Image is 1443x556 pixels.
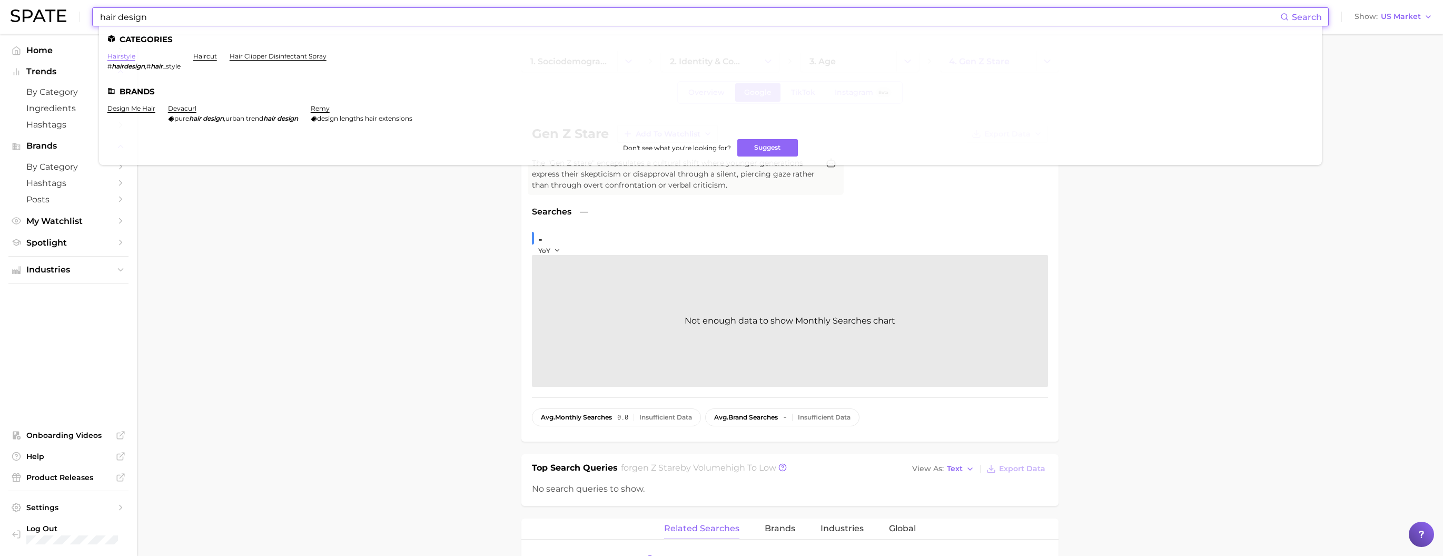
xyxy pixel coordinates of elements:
a: design me hair [107,104,155,112]
em: hair [263,114,275,122]
em: design [203,114,224,122]
a: by Category [8,84,129,100]
li: Brands [107,87,1313,96]
span: _style [163,62,181,70]
div: Insufficient Data [639,414,692,421]
span: # [107,62,112,70]
a: hairstyle [107,52,135,60]
span: high to low [726,463,776,473]
span: View As [912,466,944,472]
span: My Watchlist [26,216,111,226]
a: Onboarding Videos [8,427,129,443]
span: Settings [26,503,111,512]
span: Searches [532,206,571,218]
a: remy [311,104,330,112]
span: The "Gen Z stare" encapsulates a cultural shift where younger generations express their skepticis... [532,158,818,191]
span: Log Out [26,524,120,533]
img: SPATE [11,9,66,22]
span: Home [26,45,111,55]
span: US Market [1381,14,1421,19]
span: Text [947,466,963,472]
abbr: average [541,413,555,421]
a: My Watchlist [8,213,129,229]
em: hair [189,114,201,122]
a: Hashtags [8,175,129,191]
abbr: average [714,413,728,421]
div: No search queries to show. [532,483,1048,495]
span: Hashtags [26,120,111,130]
a: by Category [8,159,129,175]
span: Trends [26,67,111,76]
div: Not enough data to show Monthly Searches chart [532,255,1048,387]
a: Spotlight [8,235,129,251]
button: avg.brand searches-Insufficient Data [705,408,859,426]
span: Global [889,524,916,533]
span: pure [174,114,189,122]
span: Industries [26,265,111,275]
input: Search here for a brand, industry, or ingredient [99,8,1280,26]
span: Product Releases [26,473,111,482]
span: design lengths hair extensions [317,114,412,122]
button: Industries [8,262,129,278]
button: ShowUS Market [1352,10,1435,24]
button: YoY [538,246,561,255]
a: Hashtags [8,116,129,133]
a: Product Releases [8,470,129,485]
span: Posts [26,194,111,204]
span: monthly searches [541,414,612,421]
span: Spotlight [26,238,111,248]
button: Export Data [984,462,1048,476]
span: Show [1355,14,1378,19]
span: Search [1292,12,1322,22]
span: by Category [26,87,111,97]
div: , [168,114,298,122]
a: Settings [8,500,129,515]
span: by Category [26,162,111,172]
button: Suggest [737,139,798,157]
span: urban trend [225,114,263,122]
li: Categories [107,35,1313,44]
span: Don't see what you're looking for? [623,144,731,152]
span: brand searches [714,414,778,421]
div: - [538,231,568,248]
a: Log out. Currently logged in with e-mail doyeon@spate.nyc. [8,521,129,548]
a: Home [8,42,129,58]
a: devacurl [168,104,196,112]
span: Ingredients [26,103,111,113]
span: Related Searches [664,524,739,533]
span: — [580,206,588,218]
div: , [107,62,181,70]
span: gen z stare [632,463,680,473]
span: 0.0 [617,414,628,421]
em: hair [151,62,163,70]
h2: for by Volume [621,462,776,476]
button: View AsText [910,462,977,476]
em: design [277,114,298,122]
button: avg.monthly searches0.0Insufficient Data [532,408,701,426]
a: Ingredients [8,100,129,116]
span: Brands [765,524,795,533]
span: Brands [26,141,111,151]
span: Help [26,452,111,461]
span: Hashtags [26,178,111,188]
span: Export Data [999,464,1045,473]
button: Trends [8,64,129,80]
div: Insufficient Data [798,414,851,421]
span: Onboarding Videos [26,431,111,440]
em: hairdesign [112,62,145,70]
span: Industries [821,524,864,533]
a: Help [8,448,129,464]
a: Posts [8,191,129,208]
span: - [783,414,787,421]
button: Brands [8,138,129,154]
span: YoY [538,246,550,255]
a: haircut [193,52,217,60]
h1: Top Search Queries [532,462,618,476]
a: hair clipper disinfectant spray [230,52,327,60]
span: # [146,62,151,70]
